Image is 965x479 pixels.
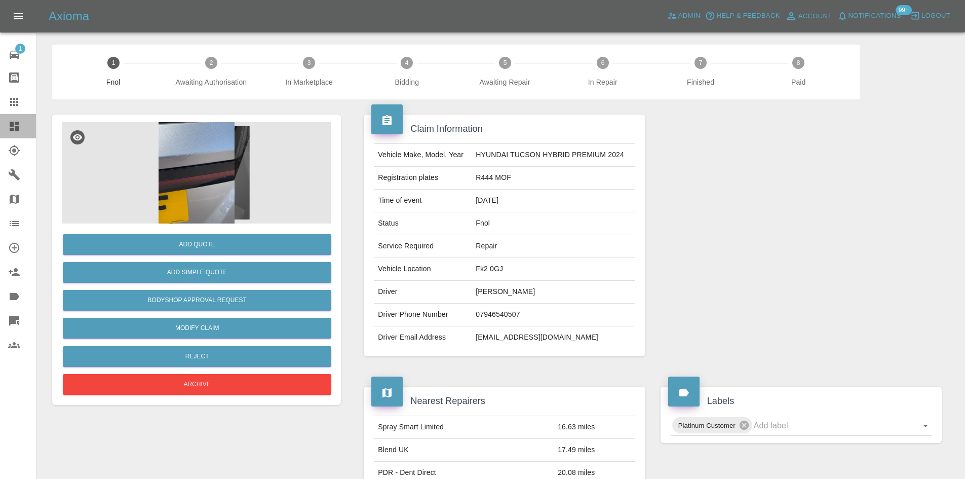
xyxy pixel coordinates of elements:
[374,304,472,326] td: Driver Phone Number
[716,10,780,22] span: Help & Feedback
[783,8,835,24] a: Account
[472,212,635,235] td: Fnol
[554,416,635,439] td: 16.63 miles
[472,190,635,212] td: [DATE]
[6,4,30,28] button: Open drawer
[63,234,331,255] button: Add Quote
[848,10,901,22] span: Notifications
[797,59,800,66] text: 8
[655,77,745,87] span: Finished
[754,77,843,87] span: Paid
[672,420,742,431] span: Platinum Customer
[472,144,635,167] td: HYUNDAI TUCSON HYBRID PREMIUM 2024
[63,346,331,367] button: Reject
[210,59,213,66] text: 2
[374,258,472,281] td: Vehicle Location
[166,77,256,87] span: Awaiting Authorisation
[62,122,331,224] img: 4927e339-50fe-4f44-b8e2-25d88d4e3da1
[374,235,472,258] td: Service Required
[63,374,331,395] button: Archive
[665,8,703,24] a: Admin
[374,439,554,462] td: Blend UK
[503,59,507,66] text: 5
[371,394,637,408] h4: Nearest Repairers
[374,190,472,212] td: Time of event
[63,318,331,339] a: Modify Claim
[921,10,950,22] span: Logout
[374,167,472,190] td: Registration plates
[554,439,635,462] td: 17.49 miles
[374,281,472,304] td: Driver
[111,59,115,66] text: 1
[472,281,635,304] td: [PERSON_NAME]
[374,144,472,167] td: Vehicle Make, Model, Year
[558,77,647,87] span: In Repair
[472,304,635,326] td: 07946540507
[472,235,635,258] td: Repair
[374,326,472,349] td: Driver Email Address
[668,394,934,408] h4: Labels
[835,8,904,24] button: Notifications
[703,8,782,24] button: Help & Feedback
[699,59,703,66] text: 7
[63,290,331,311] button: Bodyshop Approval Request
[15,44,25,54] span: 1
[371,122,637,136] h4: Claim Information
[798,11,832,22] span: Account
[362,77,452,87] span: Bidding
[908,8,953,24] button: Logout
[307,59,311,66] text: 3
[601,59,604,66] text: 6
[472,258,635,281] td: Fk2 0GJ
[63,262,331,283] button: Add Simple Quote
[264,77,354,87] span: In Marketplace
[405,59,409,66] text: 4
[460,77,550,87] span: Awaiting Repair
[374,416,554,439] td: Spray Smart Limited
[918,419,933,433] button: Open
[374,212,472,235] td: Status
[49,8,89,24] h5: Axioma
[896,5,912,15] span: 99+
[754,418,903,433] input: Add label
[472,167,635,190] td: R444 MOF
[68,77,158,87] span: Fnol
[672,417,752,433] div: Platinum Customer
[472,326,635,349] td: [EMAIL_ADDRESS][DOMAIN_NAME]
[678,10,701,22] span: Admin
